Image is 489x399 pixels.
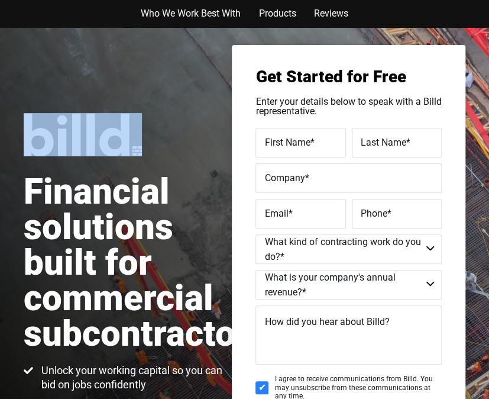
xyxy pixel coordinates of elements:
a: Who We Work Best With [141,6,241,21]
input: I agree to receive communications from Billd. You may unsubscribe from these communications at an... [255,381,268,394]
p: Enter your details below to speak with a Billd representative. [255,97,442,116]
span: Email [264,208,288,219]
span: Phone [361,208,387,219]
h3: Get Started for Free [255,69,442,85]
span: How did you hear about Billd? [264,316,389,327]
span: Unlock your working capital so you can bid on jobs confidently [38,363,232,392]
span: Last Name [361,137,406,148]
h1: Financial solutions built for commercial subcontractors [24,174,232,352]
a: Products [258,6,296,21]
a: Reviews [313,6,348,21]
span: Company [264,172,305,184]
span: First Name [264,137,310,148]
